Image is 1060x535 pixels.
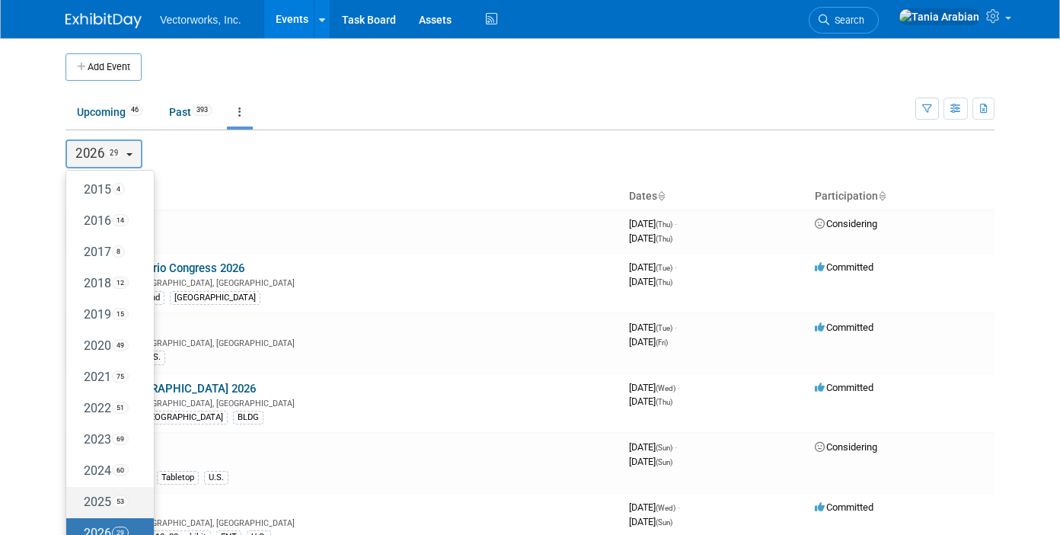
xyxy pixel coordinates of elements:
[656,235,672,243] span: (Thu)
[74,428,139,453] label: 2023
[675,261,677,273] span: -
[126,104,143,116] span: 46
[629,501,680,513] span: [DATE]
[74,334,139,359] label: 2020
[629,336,668,348] span: [DATE]
[656,264,672,272] span: (Tue)
[72,516,617,528] div: [GEOGRAPHIC_DATA], [GEOGRAPHIC_DATA]
[629,441,677,453] span: [DATE]
[74,303,139,328] label: 2019
[204,471,228,485] div: U.S.
[72,382,256,396] a: BUILDEX [GEOGRAPHIC_DATA] 2026
[678,382,680,393] span: -
[74,271,139,296] label: 2018
[656,278,672,287] span: (Thu)
[192,104,212,116] span: 393
[72,336,617,348] div: [GEOGRAPHIC_DATA], [GEOGRAPHIC_DATA]
[678,501,680,513] span: -
[74,209,139,234] label: 2016
[170,291,260,305] div: [GEOGRAPHIC_DATA]
[629,218,677,229] span: [DATE]
[629,516,672,527] span: [DATE]
[675,322,677,333] span: -
[72,261,244,275] a: Landscape Ontario Congress 2026
[72,276,617,288] div: [GEOGRAPHIC_DATA], [GEOGRAPHIC_DATA]
[160,14,241,26] span: Vectorworks, Inc.
[74,490,139,515] label: 2025
[112,433,129,445] span: 69
[815,441,877,453] span: Considering
[656,220,672,229] span: (Thu)
[74,396,139,421] label: 2022
[815,261,873,273] span: Committed
[74,240,139,265] label: 2017
[809,7,879,34] a: Search
[815,382,873,393] span: Committed
[815,501,873,513] span: Committed
[629,382,680,393] span: [DATE]
[65,53,142,81] button: Add Event
[629,396,672,407] span: [DATE]
[112,339,129,351] span: 49
[629,261,677,273] span: [DATE]
[815,322,873,333] span: Committed
[656,338,668,347] span: (Fri)
[74,459,139,484] label: 2024
[72,396,617,408] div: [GEOGRAPHIC_DATA], [GEOGRAPHIC_DATA]
[815,218,877,229] span: Considering
[137,411,228,424] div: [GEOGRAPHIC_DATA]
[112,495,129,508] span: 53
[656,444,672,452] span: (Sun)
[656,504,675,512] span: (Wed)
[74,178,139,203] label: 2015
[112,245,125,258] span: 8
[675,218,677,229] span: -
[899,8,980,25] img: Tania Arabian
[629,456,672,467] span: [DATE]
[75,146,123,161] span: 2026
[112,370,129,383] span: 75
[65,98,155,127] a: Upcoming46
[112,214,129,226] span: 14
[629,322,677,333] span: [DATE]
[65,184,623,210] th: Event
[112,183,125,195] span: 4
[112,308,129,320] span: 15
[623,184,809,210] th: Dates
[233,411,263,424] div: BLDG
[629,276,672,287] span: [DATE]
[65,139,142,168] button: 202629
[74,365,139,390] label: 2021
[112,277,129,289] span: 12
[829,14,864,26] span: Search
[629,232,672,244] span: [DATE]
[105,146,123,159] span: 29
[656,518,672,527] span: (Sun)
[656,384,675,392] span: (Wed)
[675,441,677,453] span: -
[158,98,224,127] a: Past393
[878,190,886,202] a: Sort by Participation Type
[656,458,672,466] span: (Sun)
[809,184,995,210] th: Participation
[112,464,129,476] span: 60
[112,402,129,414] span: 51
[65,13,142,28] img: ExhibitDay
[657,190,665,202] a: Sort by Start Date
[656,398,672,406] span: (Thu)
[157,471,199,485] div: Tabletop
[656,324,672,332] span: (Tue)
